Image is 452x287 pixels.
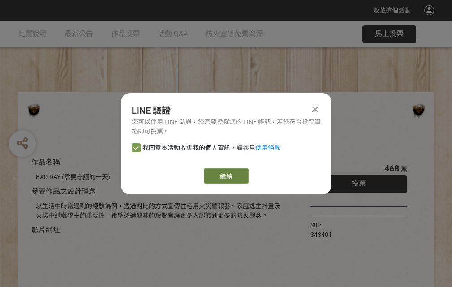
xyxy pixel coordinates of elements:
a: 防火宣導免費資源 [206,21,263,47]
span: 參賽作品之設計理念 [31,187,96,196]
a: 繼續 [204,168,249,184]
button: 馬上投票 [362,25,416,43]
span: 票 [401,166,407,173]
span: SID: 343401 [310,222,332,238]
span: 作品名稱 [31,158,60,167]
span: 投票 [352,179,366,188]
div: 您可以使用 LINE 驗證，您需要授權您的 LINE 帳號，若您符合投票資格即可投票。 [132,117,321,136]
a: 比賽說明 [18,21,47,47]
span: 影片網址 [31,226,60,234]
iframe: Facebook Share [334,221,379,230]
span: 468 [384,163,399,174]
span: 防火宣導免費資源 [206,30,263,38]
span: 比賽說明 [18,30,47,38]
span: 作品投票 [111,30,140,38]
div: BAD DAY (需要守護的一天) [36,172,284,182]
span: 馬上投票 [375,30,404,38]
a: 活動 Q&A [158,21,188,47]
div: LINE 驗證 [132,104,321,117]
span: 最新公告 [65,30,93,38]
a: 作品投票 [111,21,140,47]
span: 收藏這個活動 [373,7,411,14]
span: 我同意本活動收集我的個人資訊，請參見 [142,143,280,153]
a: 使用條款 [255,144,280,151]
span: 活動 Q&A [158,30,188,38]
a: 最新公告 [65,21,93,47]
div: 以生活中時常遇到的經驗為例，透過對比的方式宣傳住宅用火災警報器、家庭逃生計畫及火場中避難求生的重要性，希望透過趣味的短影音讓更多人認識到更多的防火觀念。 [36,201,284,220]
